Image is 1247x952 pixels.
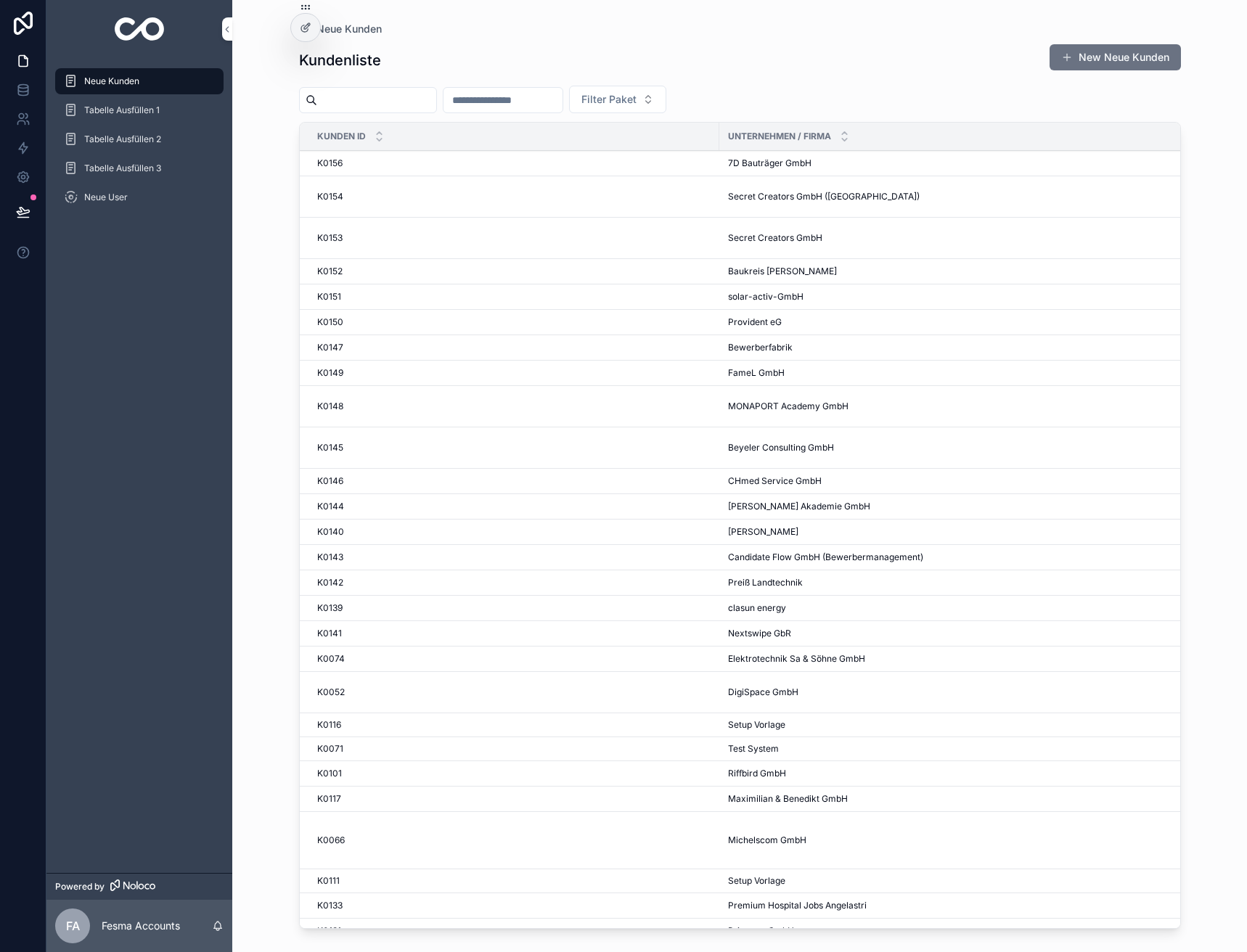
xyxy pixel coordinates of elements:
[728,501,1194,512] a: [PERSON_NAME] Akademie GmbH
[317,551,711,563] a: K0143
[728,925,1194,937] a: Printcom GmbH
[317,442,711,454] a: K0145
[728,875,1194,887] a: Setup Vorlage
[728,653,865,665] span: Elektrotechnik Sa & Söhne GmbH
[728,526,798,538] span: [PERSON_NAME]
[728,157,811,169] span: 7D Bauträger GmbH
[316,22,382,36] span: Neue Kunden
[728,266,837,277] span: Baukreis [PERSON_NAME]
[317,686,345,698] span: K0052
[317,793,341,805] span: K0117
[728,743,1194,755] a: Test System
[1050,44,1181,70] button: New Neue Kunden
[84,192,128,203] span: Neue User
[728,232,822,244] span: Secret Creators GmbH
[728,628,1194,639] a: Nextswipe GbR
[728,367,1194,379] a: FameL GmbH
[317,719,711,731] a: K0116
[728,442,834,454] span: Beyeler Consulting GmbH
[728,191,920,202] span: Secret Creators GmbH ([GEOGRAPHIC_DATA])
[317,501,711,512] a: K0144
[317,291,341,303] span: K0151
[728,526,1194,538] a: [PERSON_NAME]
[55,184,224,210] a: Neue User
[317,367,711,379] a: K0149
[728,900,1194,911] a: Premium Hospital Jobs Angelastri
[728,551,923,563] span: Candidate Flow GmbH (Bewerbermanagement)
[102,919,180,933] p: Fesma Accounts
[728,232,1194,244] a: Secret Creators GmbH
[317,628,342,639] span: K0141
[317,401,711,412] a: K0148
[317,526,344,538] span: K0140
[728,551,1194,563] a: Candidate Flow GmbH (Bewerbermanagement)
[317,342,343,353] span: K0147
[317,925,341,937] span: K0131
[728,793,1194,805] a: Maximilian & Benedikt GmbH
[55,68,224,94] a: Neue Kunden
[317,719,341,731] span: K0116
[728,834,1194,846] a: Michelscom GmbH
[728,342,793,353] span: Bewerberfabrik
[317,131,366,142] span: Kunden ID
[728,743,779,755] span: Test System
[728,900,867,911] span: Premium Hospital Jobs Angelastri
[317,401,343,412] span: K0148
[317,551,343,563] span: K0143
[728,834,806,846] span: Michelscom GmbH
[299,50,381,70] h1: Kundenliste
[317,577,343,588] span: K0142
[317,475,711,487] a: K0146
[317,232,343,244] span: K0153
[728,342,1194,353] a: Bewerberfabrik
[84,163,161,174] span: Tabelle Ausfüllen 3
[317,686,711,698] a: K0052
[728,367,785,379] span: FameL GmbH
[84,104,160,116] span: Tabelle Ausfüllen 1
[728,131,831,142] span: Unternehmen / Firma
[317,900,343,911] span: K0133
[55,881,105,892] span: Powered by
[728,686,798,698] span: DigiSpace GmbH
[317,602,343,614] span: K0139
[317,157,711,169] a: K0156
[317,266,711,277] a: K0152
[317,743,711,755] a: K0071
[728,768,1194,779] a: Riffbird GmbH
[317,501,344,512] span: K0144
[728,501,870,512] span: [PERSON_NAME] Akademie GmbH
[728,602,1194,614] a: clasun energy
[299,22,382,36] a: Neue Kunden
[317,157,343,169] span: K0156
[317,266,343,277] span: K0152
[728,266,1194,277] a: Baukreis [PERSON_NAME]
[728,925,794,937] span: Printcom GmbH
[317,316,343,328] span: K0150
[317,653,711,665] a: K0074
[569,86,666,113] button: Select Button
[317,768,342,779] span: K0101
[728,686,1194,698] a: DigiSpace GmbH
[728,401,849,412] span: MONAPORT Academy GmbH
[728,602,786,614] span: clasun energy
[317,875,711,887] a: K0111
[728,653,1194,665] a: Elektrotechnik Sa & Söhne GmbH
[728,442,1194,454] a: Beyeler Consulting GmbH
[728,475,1194,487] a: CHmed Service GmbH
[317,653,345,665] span: K0074
[66,917,80,935] span: FA
[55,126,224,152] a: Tabelle Ausfüllen 2
[46,58,232,229] div: scrollable content
[84,75,139,87] span: Neue Kunden
[84,134,161,145] span: Tabelle Ausfüllen 2
[317,793,711,805] a: K0117
[317,342,711,353] a: K0147
[728,793,848,805] span: Maximilian & Benedikt GmbH
[317,291,711,303] a: K0151
[728,628,791,639] span: Nextswipe GbR
[55,97,224,123] a: Tabelle Ausfüllen 1
[317,232,711,244] a: K0153
[728,157,1194,169] a: 7D Bauträger GmbH
[317,577,711,588] a: K0142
